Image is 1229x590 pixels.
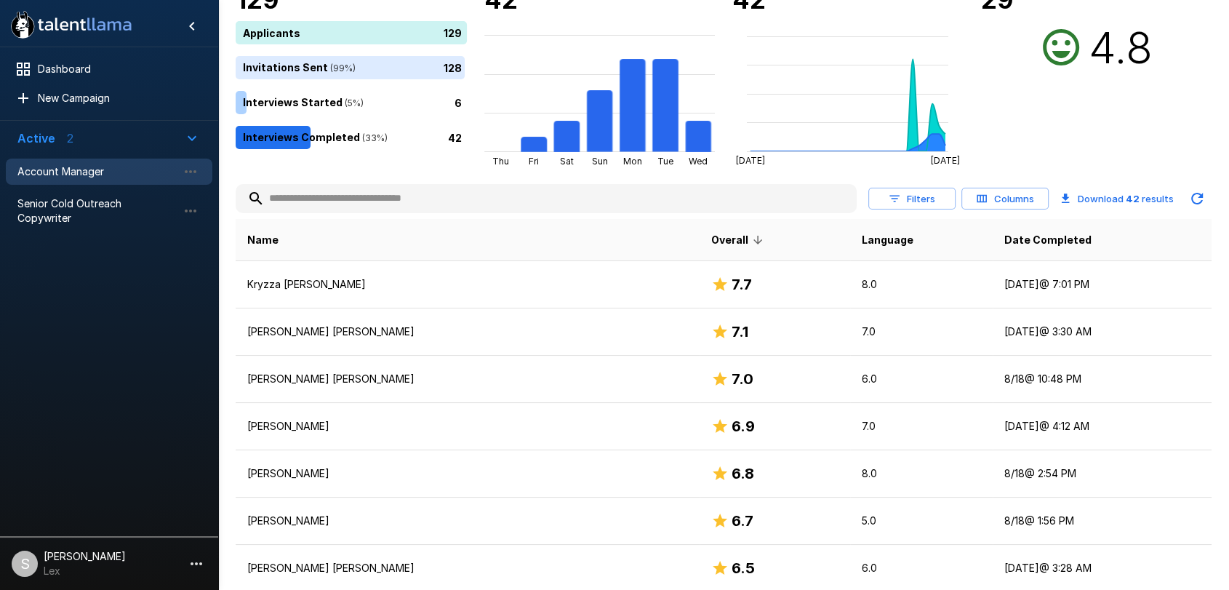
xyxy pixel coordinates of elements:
[689,156,708,167] tspan: Wed
[247,419,688,434] p: [PERSON_NAME]
[732,415,755,438] h6: 6.9
[732,273,752,296] h6: 7.7
[247,514,688,528] p: [PERSON_NAME]
[862,514,981,528] p: 5.0
[247,277,688,292] p: Kryzza [PERSON_NAME]
[993,403,1212,450] td: [DATE] @ 4:12 AM
[862,231,913,249] span: Language
[623,156,642,167] tspan: Mon
[732,509,753,533] h6: 6.7
[862,561,981,575] p: 6.0
[993,498,1212,545] td: 8/18 @ 1:56 PM
[657,156,673,167] tspan: Tue
[862,419,981,434] p: 7.0
[993,308,1212,356] td: [DATE] @ 3:30 AM
[455,95,462,110] p: 6
[529,156,539,167] tspan: Fri
[492,156,509,167] tspan: Thu
[862,277,981,292] p: 8.0
[732,462,754,485] h6: 6.8
[247,324,688,339] p: [PERSON_NAME] [PERSON_NAME]
[1126,193,1140,204] b: 42
[993,356,1212,403] td: 8/18 @ 10:48 PM
[732,367,753,391] h6: 7.0
[993,261,1212,308] td: [DATE] @ 7:01 PM
[1004,231,1092,249] span: Date Completed
[732,320,748,343] h6: 7.1
[732,557,755,580] h6: 6.5
[1089,21,1153,73] h2: 4.8
[448,129,462,145] p: 42
[993,450,1212,498] td: 8/18 @ 2:54 PM
[444,60,462,75] p: 128
[444,25,462,40] p: 129
[1054,184,1180,213] button: Download 42 results
[247,561,688,575] p: [PERSON_NAME] [PERSON_NAME]
[961,188,1049,210] button: Columns
[247,466,688,481] p: [PERSON_NAME]
[931,155,960,166] tspan: [DATE]
[247,231,279,249] span: Name
[862,324,981,339] p: 7.0
[862,372,981,386] p: 6.0
[736,155,765,166] tspan: [DATE]
[868,188,956,210] button: Filters
[247,372,688,386] p: [PERSON_NAME] [PERSON_NAME]
[711,231,767,249] span: Overall
[1182,184,1212,213] button: Updated Today - 12:24 PM
[591,156,607,167] tspan: Sun
[862,466,981,481] p: 8.0
[559,156,573,167] tspan: Sat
